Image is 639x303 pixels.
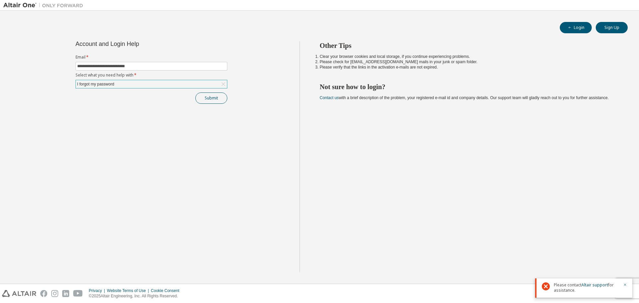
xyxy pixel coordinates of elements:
p: © 2025 Altair Engineering, Inc. All Rights Reserved. [89,293,183,299]
div: Privacy [89,288,107,293]
li: Please verify that the links in the activation e-mails are not expired. [320,65,616,70]
label: Select what you need help with [76,73,227,78]
img: Altair One [3,2,87,9]
button: Login [560,22,592,33]
img: instagram.svg [51,290,58,297]
div: I forgot my password [76,80,115,88]
h2: Not sure how to login? [320,82,616,91]
div: Website Terms of Use [107,288,151,293]
label: Email [76,55,227,60]
img: facebook.svg [40,290,47,297]
h2: Other Tips [320,41,616,50]
button: Submit [195,92,227,104]
a: Contact us [320,95,339,100]
div: Account and Login Help [76,41,197,47]
span: with a brief description of the problem, your registered e-mail id and company details. Our suppo... [320,95,609,100]
img: linkedin.svg [62,290,69,297]
button: Sign Up [596,22,628,33]
div: Cookie Consent [151,288,183,293]
li: Please check for [EMAIL_ADDRESS][DOMAIN_NAME] mails in your junk or spam folder. [320,59,616,65]
img: altair_logo.svg [2,290,36,297]
div: I forgot my password [76,80,227,88]
span: Please contact for assistance. [554,282,619,293]
a: Altair support [581,282,608,288]
img: youtube.svg [73,290,83,297]
li: Clear your browser cookies and local storage, if you continue experiencing problems. [320,54,616,59]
